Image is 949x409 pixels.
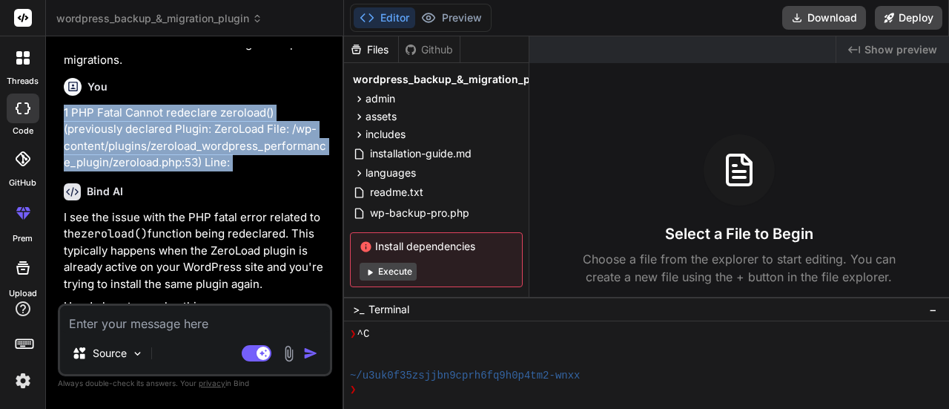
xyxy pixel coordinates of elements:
span: ^C [357,327,370,341]
button: − [926,298,940,321]
span: privacy [199,379,225,387]
span: − [929,302,937,317]
span: admin [366,91,395,106]
span: wordpress_backup_&_migration_plugin [353,72,556,87]
p: I see the issue with the PHP fatal error related to the function being redeclared. This typically... [64,209,329,293]
span: Show preview [864,42,937,57]
button: Deploy [875,6,942,30]
p: Source [93,346,127,361]
button: Download [782,6,866,30]
label: threads [7,75,39,88]
code: zeroload() [81,226,148,241]
h6: You [87,79,108,94]
span: Terminal [368,302,409,317]
div: Files [344,42,398,57]
span: >_ [353,302,364,317]
img: attachment [280,345,297,362]
span: wp-backup-pro.php [368,204,471,222]
p: 1 PHP Fatal Cannot redeclare zeroload() (previously declared Plugin: ZeroLoad File: /wp-content/p... [64,105,329,171]
span: Install dependencies [360,239,513,254]
button: Preview [415,7,488,28]
span: readme.txt [368,183,425,201]
div: Github [399,42,460,57]
img: settings [10,368,36,393]
img: Pick Models [131,347,144,360]
span: wordpress_backup_&_migration_plugin [56,11,262,26]
span: languages [366,166,416,180]
p: Choose a file from the explorer to start editing. You can create a new file using the + button in... [573,250,905,286]
label: GitHub [9,177,36,189]
span: ❯ [350,327,357,341]
label: prem [13,232,33,245]
label: code [13,125,33,137]
h6: Bind AI [87,184,123,199]
img: icon [303,346,318,361]
p: Here's how to resolve this: [64,298,329,315]
label: Upload [9,287,37,300]
p: Always double-check its answers. Your in Bind [58,376,332,390]
h3: Select a File to Begin [665,223,813,244]
span: includes [366,127,406,142]
span: ❯ [350,383,357,397]
span: installation-guide.md [368,145,473,163]
button: Execute [360,263,417,281]
button: Editor [354,7,415,28]
span: assets [366,109,397,124]
span: ~/u3uk0f35zsjjbn9cprh6fq9h0p4tm2-wnxx [350,369,581,383]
